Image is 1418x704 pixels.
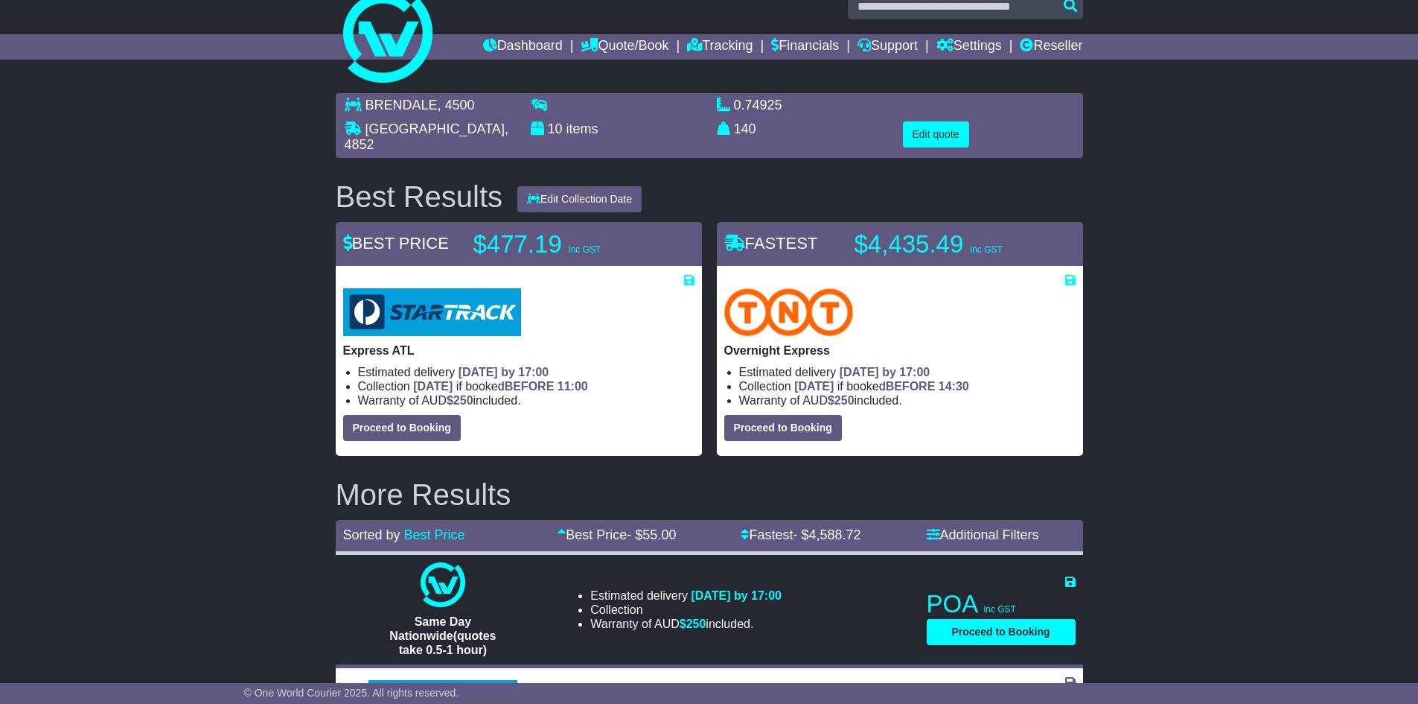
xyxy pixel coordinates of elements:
a: Reseller [1020,34,1082,60]
span: 11:00 [558,380,588,393]
button: Proceed to Booking [927,619,1076,645]
img: One World Courier: Same Day Nationwide(quotes take 0.5-1 hour) [421,562,465,607]
button: Edit Collection Date [517,186,642,212]
span: Same Day Nationwide(quotes take 0.5-1 hour) [389,615,496,656]
li: Estimated delivery [590,589,782,603]
span: © One World Courier 2025. All rights reserved. [244,687,459,699]
span: - $ [793,527,861,542]
span: if booked [794,380,968,393]
p: Express ATL [343,343,694,358]
button: Edit quote [903,121,969,148]
span: 250 [453,394,473,407]
span: BRENDALE [365,98,438,112]
span: Sorted by [343,527,400,542]
li: Estimated delivery [739,365,1076,379]
span: inc GST [984,604,1016,615]
span: $ [447,394,473,407]
a: Best Price [404,527,465,542]
li: Estimated delivery [358,365,694,379]
span: [DATE] [413,380,453,393]
span: [DATE] by 17:00 [840,366,930,378]
a: Support [857,34,918,60]
span: [DATE] [794,380,834,393]
p: $4,435.49 [855,229,1041,259]
span: $ [680,618,706,630]
span: BEFORE [505,380,555,393]
button: Proceed to Booking [343,415,461,441]
h2: More Results [336,478,1083,511]
img: TNT Domestic: Overnight Express [724,288,854,336]
span: , 4852 [345,121,508,153]
span: [DATE] by 17:00 [459,366,549,378]
button: Proceed to Booking [724,415,842,441]
p: $477.19 [473,229,660,259]
span: 0.74925 [734,98,782,112]
span: BEFORE [886,380,936,393]
span: 14:30 [939,380,969,393]
span: - $ [627,527,676,542]
a: Fastest- $4,588.72 [741,527,860,542]
li: Collection [590,603,782,617]
span: 250 [686,618,706,630]
a: Dashboard [483,34,563,60]
span: 140 [734,121,756,136]
span: [GEOGRAPHIC_DATA] [365,121,505,136]
a: Best Price- $55.00 [558,527,676,542]
a: Quote/Book [581,34,668,60]
span: BEST PRICE [343,234,449,253]
span: inc GST [569,244,601,255]
p: Overnight Express [724,343,1076,358]
span: 10 [548,121,563,136]
li: Warranty of AUD included. [358,393,694,408]
a: Financials [771,34,839,60]
span: 250 [834,394,855,407]
li: Collection [739,379,1076,393]
span: inc GST [970,244,1002,255]
span: items [566,121,598,136]
a: Tracking [687,34,753,60]
span: $ [828,394,855,407]
span: [DATE] by 17:00 [691,589,782,602]
li: Collection [358,379,694,393]
span: 55.00 [642,527,676,542]
li: Warranty of AUD included. [739,393,1076,408]
li: Warranty of AUD included. [590,617,782,631]
span: if booked [413,380,587,393]
a: Settings [936,34,1002,60]
a: Additional Filters [927,527,1039,542]
div: Best Results [328,180,511,213]
span: , 4500 [438,98,475,112]
p: POA [927,589,1076,619]
img: StarTrack: Express ATL [343,288,521,336]
span: 4,588.72 [809,527,861,542]
span: FASTEST [724,234,818,253]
